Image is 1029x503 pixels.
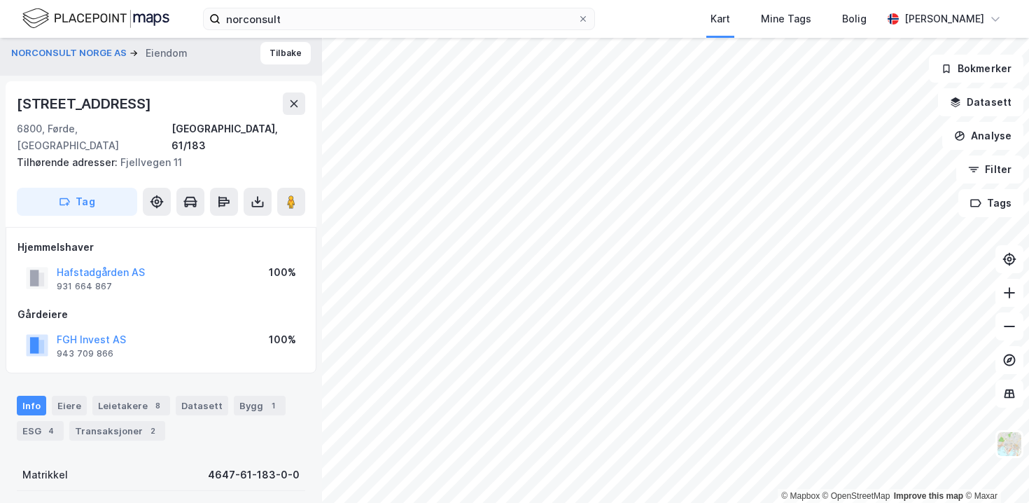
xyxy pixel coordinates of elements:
div: 2 [146,424,160,438]
a: OpenStreetMap [822,491,890,501]
div: [PERSON_NAME] [904,11,984,27]
div: Matrikkel [22,467,68,483]
div: Eiendom [146,45,188,62]
div: Leietakere [92,396,170,415]
button: Tags [958,189,1023,217]
div: 931 664 867 [57,281,112,292]
a: Mapbox [781,491,820,501]
div: [STREET_ADDRESS] [17,92,154,115]
div: Kart [710,11,730,27]
button: Bokmerker [929,55,1023,83]
iframe: Chat Widget [959,436,1029,503]
div: 100% [269,264,296,281]
span: Tilhørende adresser: [17,156,120,168]
div: 8 [150,399,164,413]
div: Hjemmelshaver [17,239,304,256]
div: Eiere [52,396,87,415]
button: NORCONSULT NORGE AS [11,46,129,60]
div: 6800, Førde, [GEOGRAPHIC_DATA] [17,120,171,154]
div: 100% [269,331,296,348]
input: Søk på adresse, matrikkel, gårdeiere, leietakere eller personer [220,8,577,29]
div: Kontrollprogram for chat [959,436,1029,503]
div: 4647-61-183-0-0 [208,467,300,483]
div: Gårdeiere [17,306,304,323]
img: logo.f888ab2527a4732fd821a326f86c7f29.svg [22,6,169,31]
div: Fjellvegen 11 [17,154,294,171]
button: Filter [956,156,1023,184]
div: [GEOGRAPHIC_DATA], 61/183 [171,120,305,154]
div: Bygg [234,396,286,415]
button: Datasett [938,88,1023,116]
div: Mine Tags [761,11,811,27]
div: 1 [266,399,280,413]
div: ESG [17,421,64,441]
a: Improve this map [894,491,963,501]
button: Analyse [942,122,1023,150]
div: Datasett [176,396,228,415]
button: Tag [17,188,137,216]
div: 4 [44,424,58,438]
img: Z [996,431,1023,457]
div: 943 709 866 [57,348,113,359]
button: Tilbake [260,42,311,64]
div: Info [17,396,46,415]
div: Bolig [842,11,867,27]
div: Transaksjoner [69,421,165,441]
